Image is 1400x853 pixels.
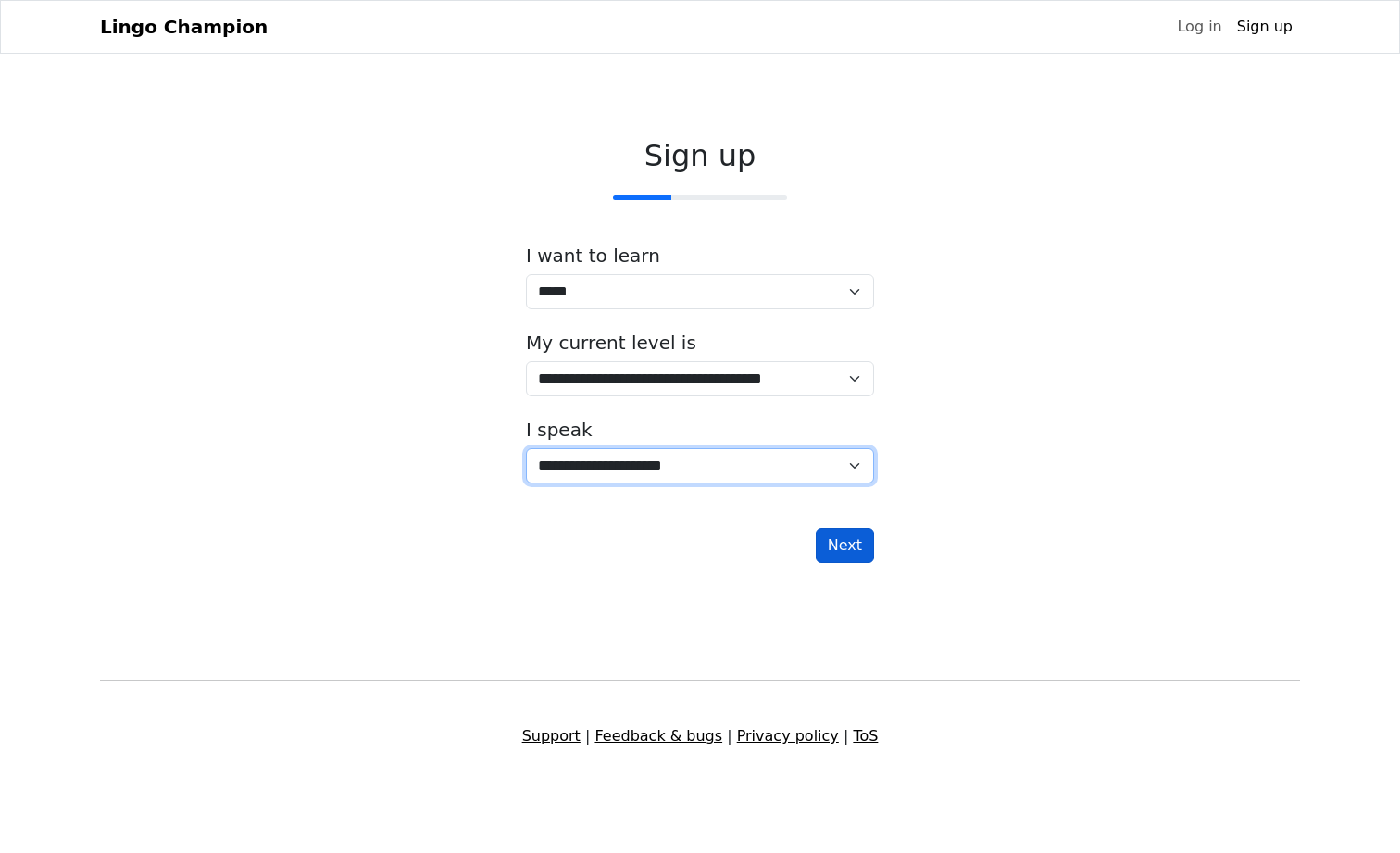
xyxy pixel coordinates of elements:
[522,727,581,745] a: Support
[816,528,874,563] button: Next
[1169,8,1229,45] a: Log in
[100,8,268,45] a: Lingo Champion
[853,727,878,745] a: ToS
[737,727,839,745] a: Privacy policy
[526,245,660,267] label: I want to learn
[526,138,874,173] h2: Sign up
[594,727,722,745] a: Feedback & bugs
[526,419,593,441] label: I speak
[89,725,1311,747] div: | | |
[526,332,696,354] label: My current level is
[1230,8,1300,45] a: Sign up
